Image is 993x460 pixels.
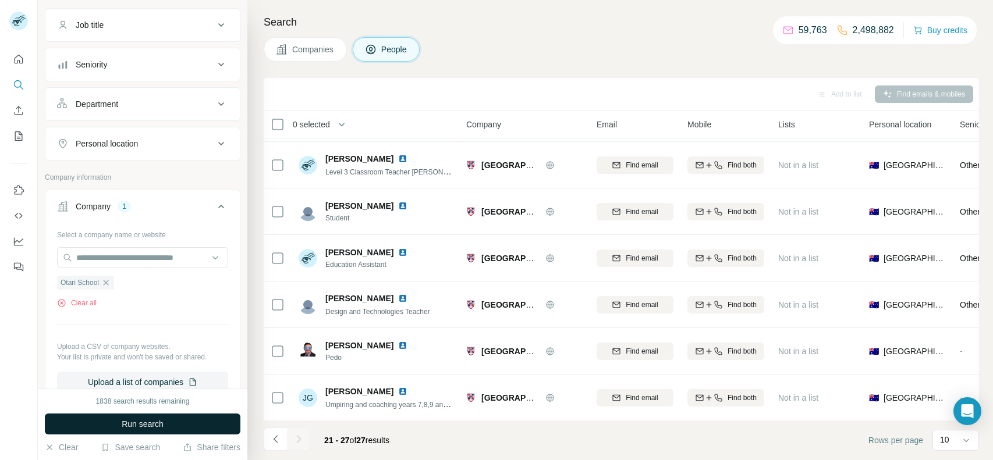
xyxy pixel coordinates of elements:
span: 🇦🇺 [869,252,879,264]
button: Find both [687,389,764,406]
span: Lists [778,119,795,130]
button: Clear [45,441,78,453]
span: [GEOGRAPHIC_DATA] [884,392,946,404]
span: Student [325,213,421,223]
button: Save search [101,441,160,453]
span: Not in a list [778,393,818,402]
div: 1 [118,201,131,212]
img: LinkedIn logo [398,248,407,257]
span: 21 - 27 [324,436,350,445]
button: Dashboard [9,231,28,252]
button: Find email [597,156,673,174]
img: LinkedIn logo [398,201,407,211]
span: Other [960,161,980,170]
span: - [960,393,963,402]
img: LinkedIn logo [398,294,407,303]
span: Find both [728,206,757,217]
span: [GEOGRAPHIC_DATA] [884,299,946,311]
span: Otari School [61,277,99,288]
button: Use Surfe on LinkedIn [9,180,28,201]
img: Avatar [299,202,317,221]
span: Rows per page [868,434,923,446]
div: Open Intercom Messenger [953,397,981,425]
img: Logo of Kent Street Senior High School [466,161,476,170]
button: Find both [687,343,764,360]
span: Find both [728,253,757,263]
img: Logo of Kent Street Senior High School [466,347,476,356]
button: Clear all [57,298,97,308]
span: Seniority [960,119,991,130]
span: - [960,347,963,356]
div: Company [76,201,111,212]
span: 🇦🇺 [869,345,879,357]
span: Find email [626,160,658,170]
span: Find both [728,346,757,356]
button: Seniority [45,51,240,79]
img: Logo of Kent Street Senior High School [466,254,476,263]
span: Mobile [687,119,711,130]
button: Use Surfe API [9,205,28,226]
img: LinkedIn logo [398,387,407,396]
button: Share filters [183,441,240,453]
span: 27 [356,436,366,445]
span: Not in a list [778,300,818,309]
img: Avatar [299,295,317,314]
span: Find email [626,346,658,356]
span: [GEOGRAPHIC_DATA] [884,206,946,217]
span: Other [960,254,980,263]
span: Pedo [325,352,421,363]
span: [PERSON_NAME] [325,293,393,304]
span: Level 3 Classroom Teacher [PERSON_NAME][GEOGRAPHIC_DATA] [325,167,542,176]
span: [PERSON_NAME] [325,247,393,258]
p: Company information [45,172,240,183]
span: Education Assistant [325,259,421,270]
img: LinkedIn logo [398,341,407,350]
button: Find email [597,389,673,406]
span: Not in a list [778,207,818,216]
p: Upload a CSV of company websites. [57,341,228,352]
button: Find email [597,343,673,360]
span: [GEOGRAPHIC_DATA] [884,345,946,357]
div: Seniority [76,59,107,70]
span: results [324,436,389,445]
button: Enrich CSV [9,100,28,121]
p: 2,498,882 [853,23,894,37]
div: Personal location [76,138,138,149]
span: Find both [728,299,757,310]
img: Logo of Kent Street Senior High School [466,207,476,216]
div: Select a company name or website [57,225,228,240]
div: Department [76,98,118,110]
div: Job title [76,19,104,31]
button: Company1 [45,192,240,225]
button: Upload a list of companies [57,372,228,393]
img: Logo of Kent Street Senior High School [466,393,476,402]
button: Job title [45,11,240,39]
img: Logo of Kent Street Senior High School [466,300,476,309]
button: Find email [597,296,673,313]
button: Find both [687,249,764,267]
button: My lists [9,126,28,147]
span: [GEOGRAPHIC_DATA] [481,254,569,263]
span: [GEOGRAPHIC_DATA] [481,393,569,402]
button: Find both [687,203,764,220]
span: Find both [728,393,757,403]
span: 🇦🇺 [869,392,879,404]
span: Umpiring and coaching years 7,8,9 and 10 [325,400,456,409]
span: [PERSON_NAME] [325,153,393,165]
button: Quick start [9,49,28,70]
span: Company [466,119,501,130]
span: Not in a list [778,347,818,356]
button: Find email [597,203,673,220]
span: Find email [626,253,658,263]
span: Find both [728,160,757,170]
span: Run search [122,418,164,430]
button: Search [9,74,28,95]
span: [GEOGRAPHIC_DATA] [884,159,946,171]
button: Feedback [9,256,28,277]
span: Find email [626,206,658,217]
button: Personal location [45,130,240,158]
span: People [381,44,408,55]
span: Not in a list [778,161,818,170]
span: Email [597,119,617,130]
p: 59,763 [799,23,827,37]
